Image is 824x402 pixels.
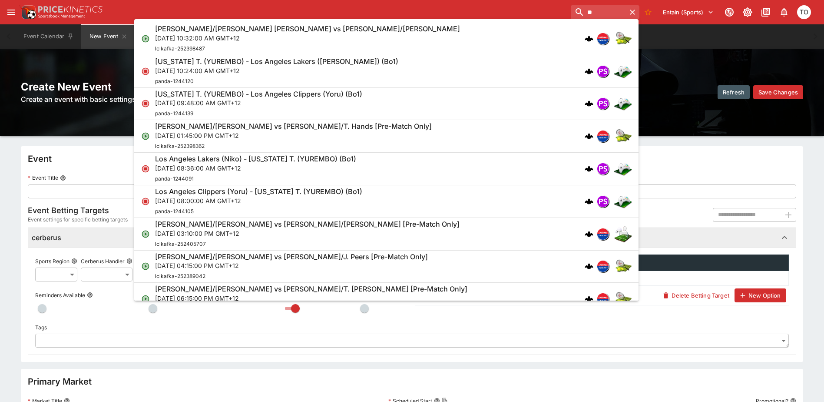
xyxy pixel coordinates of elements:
[155,241,206,247] span: lclkafka-252405707
[597,228,609,240] div: lclkafka
[597,33,609,44] img: lclkafka.png
[597,130,609,142] div: lclkafka
[155,229,460,238] p: [DATE] 03:10:00 PM GMT+12
[141,295,150,303] svg: Open
[35,324,47,331] p: Tags
[155,252,428,261] h6: [PERSON_NAME]/[PERSON_NAME] vs [PERSON_NAME]/J. Peers [Pre-Match Only]
[155,196,362,205] p: [DATE] 08:00:00 AM GMT+12
[758,4,774,20] button: Documentation
[155,154,356,164] h6: Los Angeles Lakers (Niko) - [US_STATE] T. (YUREMBO) (Bo1)
[155,24,460,33] h6: [PERSON_NAME]/[PERSON_NAME] [PERSON_NAME] vs [PERSON_NAME]/[PERSON_NAME]
[585,34,593,43] div: cerberus
[35,258,69,265] p: Sports Region
[155,143,205,149] span: lclkafka-252398362
[614,95,632,112] img: esports.png
[155,175,194,182] span: panda-1244091
[753,85,803,99] button: Save Changes
[155,187,362,196] h6: Los Angeles Clippers (Yoru) - [US_STATE] T. (YUREMBO) (Bo1)
[585,197,593,206] img: logo-cerberus.svg
[597,261,609,272] img: lclkafka.png
[141,164,150,173] svg: Closed
[585,99,593,108] div: cerberus
[155,261,428,270] p: [DATE] 04:15:00 PM GMT+12
[87,292,93,298] button: Reminders Available
[141,34,150,43] svg: Open
[597,163,609,175] div: pandascore
[585,34,593,43] img: logo-cerberus.svg
[585,164,593,173] div: cerberus
[585,99,593,108] img: logo-cerberus.svg
[585,197,593,206] div: cerberus
[585,230,593,238] div: cerberus
[155,110,193,117] span: panda-1244139
[155,122,432,131] h6: [PERSON_NAME]/[PERSON_NAME] vs [PERSON_NAME]/T. Hands [Pre-Match Only]
[141,197,150,206] svg: Closed
[614,290,632,308] img: tennis.png
[18,24,79,49] button: Event Calendar
[585,164,593,173] img: logo-cerberus.svg
[658,288,734,302] button: Delete Betting Target
[571,5,625,19] input: search
[597,228,609,240] img: lclkafka.png
[585,132,593,141] img: logo-cerberus.svg
[3,4,19,20] button: open drawer
[597,196,609,207] img: pandascore.png
[155,164,356,173] p: [DATE] 08:36:00 AM GMT+12
[155,208,194,214] span: panda-1244105
[585,132,593,141] div: cerberus
[28,153,52,164] h4: Event
[28,376,92,387] h4: Primary Market
[585,295,593,303] img: logo-cerberus.svg
[38,14,85,18] img: Sportsbook Management
[585,67,593,76] div: cerberus
[155,285,467,294] h6: [PERSON_NAME]/[PERSON_NAME] vs [PERSON_NAME]/T. [PERSON_NAME] [Pre-Match Only]
[585,295,593,303] div: cerberus
[28,174,58,181] p: Event Title
[155,220,460,229] h6: [PERSON_NAME]/[PERSON_NAME] vs [PERSON_NAME]/[PERSON_NAME] [Pre-Match Only]
[81,24,136,49] button: New Event
[32,233,61,242] h6: cerberus
[597,260,609,272] div: lclkafka
[597,33,609,45] div: lclkafka
[60,175,66,181] button: Event Title
[597,131,609,142] img: lclkafka.png
[21,80,410,94] h2: Create New Event
[28,215,128,224] span: Event settings for specific betting targets
[141,67,150,76] svg: Closed
[597,65,609,77] div: pandascore
[614,63,632,80] img: esports.png
[38,6,103,13] img: PriceKinetics
[155,57,398,66] h6: [US_STATE] T. (YUREMBO) - Los Angeles Lakers ([PERSON_NAME]) (Bo1)
[21,94,410,104] h6: Create an event with basic settings
[614,30,632,47] img: tennis.png
[155,33,460,43] p: [DATE] 10:32:00 AM GMT+12
[155,131,432,140] p: [DATE] 01:45:00 PM GMT+12
[81,258,125,265] p: Cerberus Handler
[19,3,36,21] img: PriceKinetics Logo
[155,294,467,303] p: [DATE] 06:15:00 PM GMT+12
[776,4,792,20] button: Notifications
[155,273,205,279] span: lclkafka-252389042
[641,5,655,19] button: No Bookmarks
[597,195,609,208] div: pandascore
[71,258,77,264] button: Sports Region
[735,288,786,302] button: New Option
[797,5,811,19] div: Thomas OConnor
[597,163,609,174] img: pandascore.png
[155,98,362,107] p: [DATE] 09:48:00 AM GMT+12
[794,3,814,22] button: Thomas OConnor
[35,291,85,299] p: Reminders Available
[141,132,150,141] svg: Open
[597,97,609,110] div: pandascore
[28,205,128,215] h5: Event Betting Targets
[597,293,609,305] img: lclkafka.png
[597,66,609,77] img: pandascore.png
[718,85,750,99] button: Refresh
[141,230,150,238] svg: Open
[585,262,593,271] div: cerberus
[155,66,398,75] p: [DATE] 10:24:00 AM GMT+12
[155,45,205,52] span: lclkafka-252398487
[155,78,194,84] span: panda-1244120
[740,4,755,20] button: Toggle light/dark mode
[614,160,632,178] img: esports.png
